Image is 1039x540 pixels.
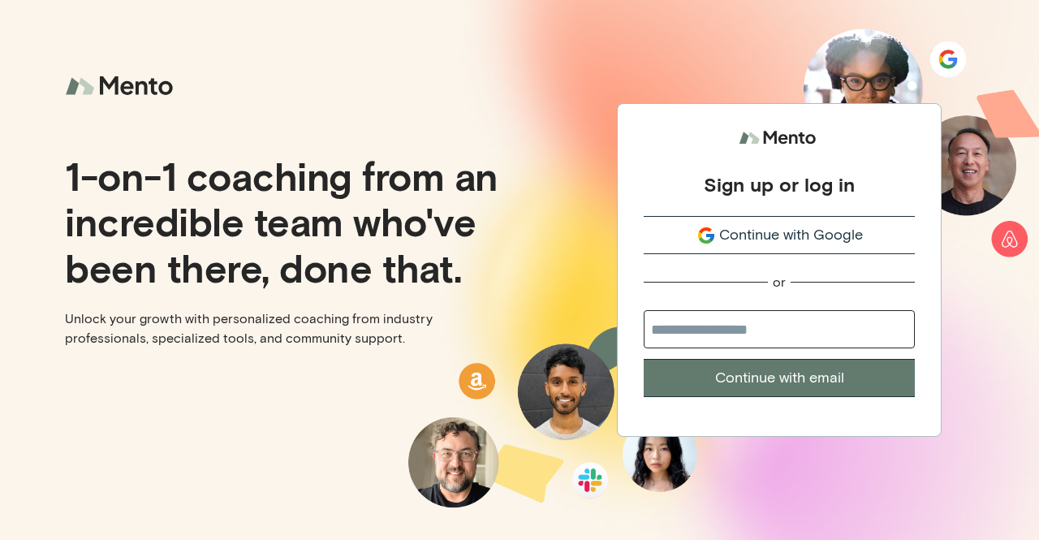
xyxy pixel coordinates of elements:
[773,274,786,291] div: or
[644,216,915,254] button: Continue with Google
[65,153,507,289] p: 1-on-1 coaching from an incredible team who've been there, done that.
[719,224,863,246] span: Continue with Google
[704,172,855,197] div: Sign up or log in
[739,123,820,153] img: logo.svg
[65,309,507,348] p: Unlock your growth with personalized coaching from industry professionals, specialized tools, and...
[644,359,915,397] button: Continue with email
[65,65,179,108] img: logo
